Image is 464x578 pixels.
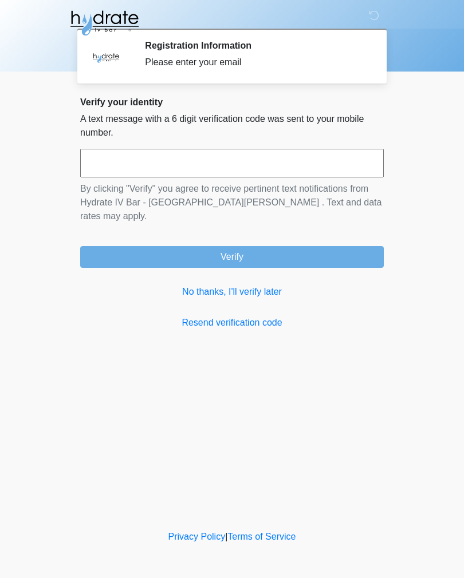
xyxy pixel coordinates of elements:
[89,40,123,74] img: Agent Avatar
[80,112,384,140] p: A text message with a 6 digit verification code was sent to your mobile number.
[80,182,384,223] p: By clicking "Verify" you agree to receive pertinent text notifications from Hydrate IV Bar - [GEO...
[145,56,367,69] div: Please enter your email
[168,532,226,541] a: Privacy Policy
[225,532,227,541] a: |
[80,97,384,108] h2: Verify your identity
[80,316,384,330] a: Resend verification code
[80,285,384,299] a: No thanks, I'll verify later
[69,9,140,37] img: Hydrate IV Bar - Fort Collins Logo
[227,532,296,541] a: Terms of Service
[80,246,384,268] button: Verify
